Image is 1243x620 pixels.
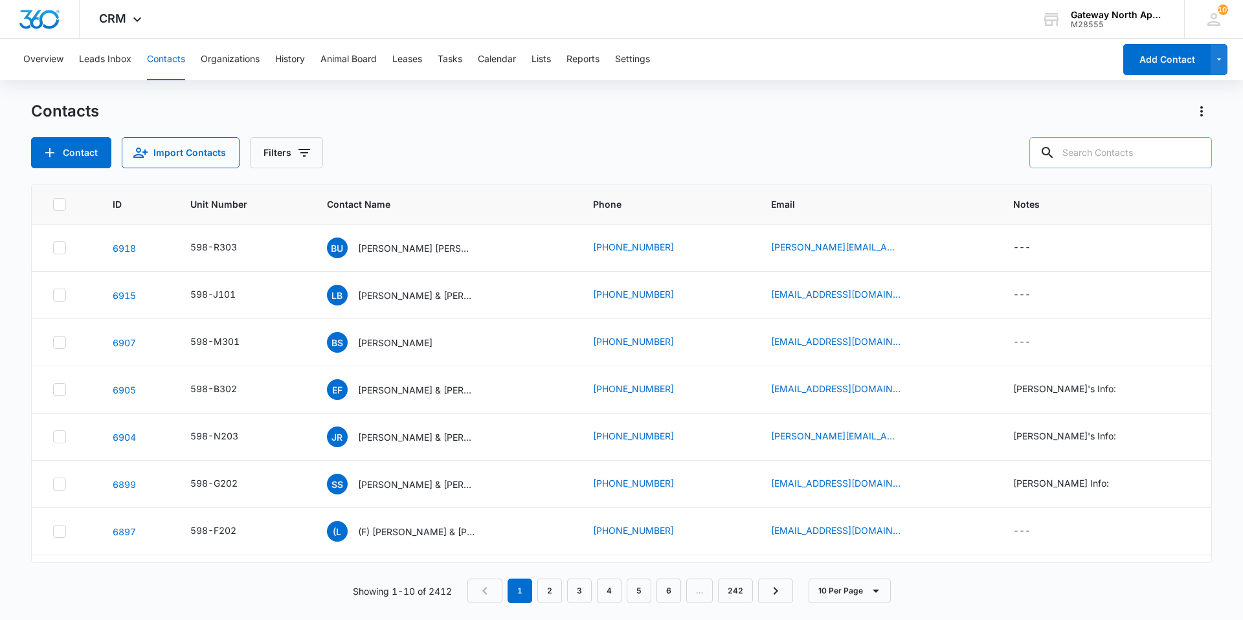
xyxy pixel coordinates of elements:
[250,137,323,168] button: Filters
[327,285,348,305] span: LB
[593,524,697,539] div: Phone - (720) 333-2856 - Select to Edit Field
[467,579,793,603] nav: Pagination
[593,335,674,348] a: [PHONE_NUMBER]
[358,525,475,538] p: (F) [PERSON_NAME] & [PERSON_NAME] & [PERSON_NAME]
[1013,524,1054,539] div: Notes - - Select to Edit Field
[190,476,238,490] div: 598-G202
[358,336,432,349] p: [PERSON_NAME]
[438,39,462,80] button: Tasks
[771,335,901,348] a: [EMAIL_ADDRESS][DOMAIN_NAME]
[567,579,592,603] a: Page 3
[593,524,674,537] a: [PHONE_NUMBER]
[23,39,63,80] button: Overview
[327,521,348,542] span: (L
[478,39,516,80] button: Calendar
[31,102,99,121] h1: Contacts
[190,240,237,254] div: 598-R303
[190,429,262,445] div: Unit Number - 598-N203 - Select to Edit Field
[1013,476,1109,490] div: [PERSON_NAME] Info:
[113,337,136,348] a: Navigate to contact details page for Brian Sanchez
[771,429,924,445] div: Email - maria.stephh3@gmail.com - Select to Edit Field
[593,382,697,397] div: Phone - (970) 821-5725 - Select to Edit Field
[113,197,140,211] span: ID
[201,39,260,80] button: Organizations
[327,285,498,305] div: Contact Name - Loni Baker & John Baker - Select to Edit Field
[190,524,236,537] div: 598-F202
[615,39,650,80] button: Settings
[1013,335,1031,350] div: ---
[31,137,111,168] button: Add Contact
[190,476,261,492] div: Unit Number - 598-G202 - Select to Edit Field
[1013,382,1116,395] div: [PERSON_NAME]'s Info:
[593,287,697,303] div: Phone - (303) 842-9753 - Select to Edit Field
[593,476,674,490] a: [PHONE_NUMBER]
[593,335,697,350] div: Phone - (303) 776-0115 - Select to Edit Field
[758,579,793,603] a: Next Page
[771,429,901,443] a: [PERSON_NAME][EMAIL_ADDRESS][DOMAIN_NAME]
[190,197,296,211] span: Unit Number
[537,579,562,603] a: Page 2
[593,287,674,301] a: [PHONE_NUMBER]
[1218,5,1228,15] div: notifications count
[593,382,674,395] a: [PHONE_NUMBER]
[1013,240,1054,256] div: Notes - - Select to Edit Field
[190,524,260,539] div: Unit Number - 598-F202 - Select to Edit Field
[358,241,475,255] p: [PERSON_NAME] [PERSON_NAME]
[122,137,240,168] button: Import Contacts
[593,429,697,445] div: Phone - (970) 775-3516 - Select to Edit Field
[508,579,532,603] em: 1
[1013,476,1132,492] div: Notes - Yong Hamilton Info: - Select to Edit Field
[358,478,475,491] p: [PERSON_NAME] & [PERSON_NAME]
[190,287,259,303] div: Unit Number - 598-J101 - Select to Edit Field
[627,579,651,603] a: Page 5
[1123,44,1211,75] button: Add Contact
[190,335,240,348] div: 598-M301
[771,240,901,254] a: [PERSON_NAME][EMAIL_ADDRESS][DOMAIN_NAME]
[771,197,963,211] span: Email
[1013,287,1054,303] div: Notes - - Select to Edit Field
[656,579,681,603] a: Page 6
[327,332,456,353] div: Contact Name - Brian Sanchez - Select to Edit Field
[1029,137,1212,168] input: Search Contacts
[771,335,924,350] div: Email - briansanc07@hotmail.com - Select to Edit Field
[113,432,136,443] a: Navigate to contact details page for Joel Robles III & Maria Martinez
[327,332,348,353] span: BS
[190,240,260,256] div: Unit Number - 598-R303 - Select to Edit Field
[190,382,237,395] div: 598-B302
[771,524,901,537] a: [EMAIL_ADDRESS][DOMAIN_NAME]
[327,197,543,211] span: Contact Name
[1013,197,1191,211] span: Notes
[1013,335,1054,350] div: Notes - - Select to Edit Field
[327,238,348,258] span: BU
[327,379,498,400] div: Contact Name - Emma French & Fernando Duarte - Select to Edit Field
[1013,429,1139,445] div: Notes - Joel's Info: - Select to Edit Field
[113,384,136,395] a: Navigate to contact details page for Emma French & Fernando Duarte
[327,474,348,494] span: SS
[113,290,136,301] a: Navigate to contact details page for Loni Baker & John Baker
[771,287,901,301] a: [EMAIL_ADDRESS][DOMAIN_NAME]
[1218,5,1228,15] span: 102
[147,39,185,80] button: Contacts
[566,39,599,80] button: Reports
[771,382,924,397] div: Email - emmafrench716@gmail.com - Select to Edit Field
[327,238,498,258] div: Contact Name - Brandon Uriel Caballero Enriquez - Select to Edit Field
[327,521,498,542] div: Contact Name - (F) Lilia Castaneda & Gonzalo Santos & Tania C. Santos - Select to Edit Field
[190,335,263,350] div: Unit Number - 598-M301 - Select to Edit Field
[532,39,551,80] button: Lists
[392,39,422,80] button: Leases
[358,383,475,397] p: [PERSON_NAME] & [PERSON_NAME]
[327,474,498,494] div: Contact Name - Stephen Skare & Yong Hamilton - Select to Edit Field
[771,476,901,490] a: [EMAIL_ADDRESS][DOMAIN_NAME]
[358,289,475,302] p: [PERSON_NAME] & [PERSON_NAME]
[327,426,348,447] span: JR
[1071,10,1165,20] div: account name
[190,429,238,443] div: 598-N203
[1191,101,1212,122] button: Actions
[190,287,236,301] div: 598-J101
[275,39,305,80] button: History
[593,197,721,211] span: Phone
[113,243,136,254] a: Navigate to contact details page for Brandon Uriel Caballero Enriquez
[1013,240,1031,256] div: ---
[1013,429,1116,443] div: [PERSON_NAME]'s Info:
[1013,382,1139,397] div: Notes - Fernando's Info: - Select to Edit Field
